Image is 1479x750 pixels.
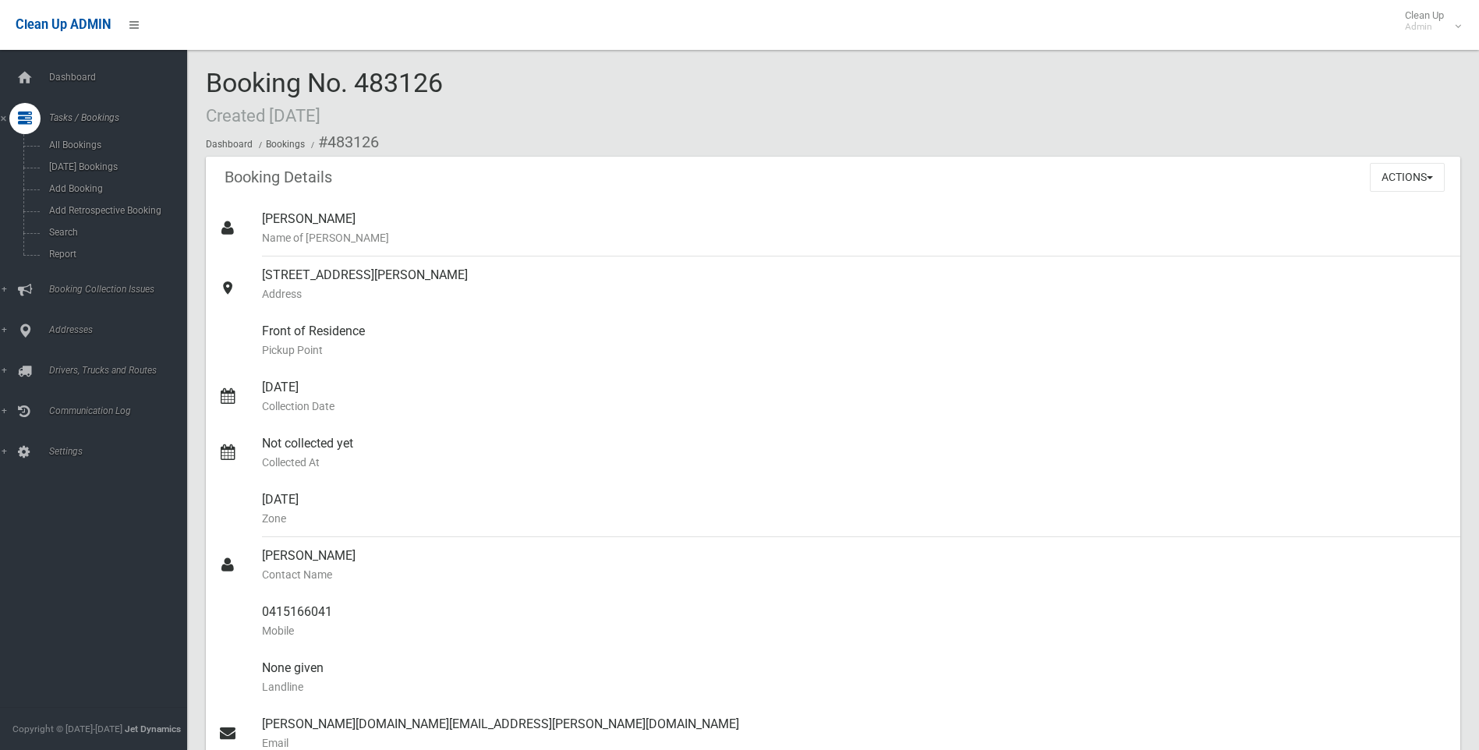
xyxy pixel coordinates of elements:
[44,249,186,260] span: Report
[16,17,111,32] span: Clean Up ADMIN
[262,537,1448,593] div: [PERSON_NAME]
[1370,163,1445,192] button: Actions
[44,140,186,150] span: All Bookings
[262,425,1448,481] div: Not collected yet
[44,183,186,194] span: Add Booking
[262,200,1448,256] div: [PERSON_NAME]
[44,72,199,83] span: Dashboard
[262,481,1448,537] div: [DATE]
[262,593,1448,649] div: 0415166041
[262,565,1448,584] small: Contact Name
[44,205,186,216] span: Add Retrospective Booking
[262,453,1448,472] small: Collected At
[262,313,1448,369] div: Front of Residence
[262,341,1448,359] small: Pickup Point
[206,105,320,126] small: Created [DATE]
[262,649,1448,706] div: None given
[307,128,379,157] li: #483126
[262,677,1448,696] small: Landline
[262,397,1448,416] small: Collection Date
[262,621,1448,640] small: Mobile
[44,405,199,416] span: Communication Log
[206,67,443,128] span: Booking No. 483126
[262,369,1448,425] div: [DATE]
[262,285,1448,303] small: Address
[1397,9,1460,33] span: Clean Up
[12,723,122,734] span: Copyright © [DATE]-[DATE]
[206,139,253,150] a: Dashboard
[44,227,186,238] span: Search
[44,324,199,335] span: Addresses
[262,256,1448,313] div: [STREET_ADDRESS][PERSON_NAME]
[44,161,186,172] span: [DATE] Bookings
[262,228,1448,247] small: Name of [PERSON_NAME]
[44,446,199,457] span: Settings
[1405,21,1444,33] small: Admin
[262,509,1448,528] small: Zone
[206,162,351,193] header: Booking Details
[44,112,199,123] span: Tasks / Bookings
[44,365,199,376] span: Drivers, Trucks and Routes
[44,284,199,295] span: Booking Collection Issues
[266,139,305,150] a: Bookings
[125,723,181,734] strong: Jet Dynamics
